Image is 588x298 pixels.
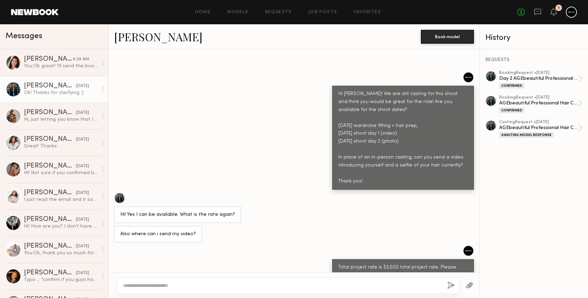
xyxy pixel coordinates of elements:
[76,216,89,223] div: [DATE]
[499,83,524,88] div: Confirmed
[421,30,474,44] button: Book model
[499,120,578,125] div: casting Request • [DATE]
[24,163,76,170] div: [PERSON_NAME]
[195,10,211,15] a: Home
[24,136,76,143] div: [PERSON_NAME]
[485,58,582,62] div: REQUESTS
[24,143,98,150] div: Great! Thanks
[24,170,98,176] div: Hi! Not sure if you confirmed bookings already, but wanted to let you know I just got back [DATE]...
[120,230,196,238] div: Also where can i send my video?
[558,6,560,10] div: 1
[338,90,468,186] div: Hi [PERSON_NAME]! We are still casting for this shoot and think you would be great for the role! ...
[24,63,98,69] div: You: Ok great! I'll send the booking through now :)
[227,10,248,15] a: Models
[24,243,76,250] div: [PERSON_NAME]
[265,10,292,15] a: Requests
[24,223,98,230] div: Hi! How are you? I don’t have any gray hair! I have natural blonde hair with highlights. I’m base...
[6,32,42,40] span: Messages
[24,83,76,90] div: [PERSON_NAME]
[76,243,89,250] div: [DATE]
[354,10,381,15] a: Favorites
[76,83,89,90] div: [DATE]
[421,33,474,39] a: Book model
[499,125,578,131] div: AGEbeautiful Professional Hair Color Campaign Gray Coverage
[76,190,89,196] div: [DATE]
[24,250,98,256] div: You: Ok, thank you so much for the reply! :)
[24,216,76,223] div: [PERSON_NAME]
[24,276,98,283] div: Typo … “confirm if you guys have booked”.
[73,56,89,63] div: 9:28 AM
[24,109,76,116] div: [PERSON_NAME]
[24,56,73,63] div: [PERSON_NAME]
[499,132,554,138] div: Awaiting Model Response
[24,196,98,203] div: I just read the email and it says the color is more permanent in the two weeks that was said in t...
[338,264,468,288] div: Total project rate is $3,500 total project rate. Please send video to [EMAIL_ADDRESS][PERSON_NAME...
[499,71,582,88] a: bookingRequest •[DATE]Day 2 AGEbeautiful Professional Hair Color CampaignConfirmed
[499,100,578,107] div: AGEbeautiful Professional Hair Color Campaign Gray Coverage
[499,95,582,113] a: bookingRequest •[DATE]AGEbeautiful Professional Hair Color Campaign Gray CoverageConfirmed
[499,71,578,75] div: booking Request • [DATE]
[120,211,235,219] div: Hi! Yes I can be available. What is the rate again?
[24,116,98,123] div: Hi, just letting you know that I sent over the Hair selfie and intro video. Thank you so much for...
[485,34,582,42] div: History
[76,110,89,116] div: [DATE]
[114,29,202,44] a: [PERSON_NAME]
[499,108,524,113] div: Confirmed
[499,95,578,100] div: booking Request • [DATE]
[499,120,582,138] a: castingRequest •[DATE]AGEbeautiful Professional Hair Color Campaign Gray CoverageAwaiting Model R...
[24,270,76,276] div: [PERSON_NAME]
[76,163,89,170] div: [DATE]
[76,136,89,143] div: [DATE]
[24,189,76,196] div: [PERSON_NAME]
[309,10,337,15] a: Job Posts
[499,75,578,82] div: Day 2 AGEbeautiful Professional Hair Color Campaign
[76,270,89,276] div: [DATE]
[24,90,98,96] div: Ok! Thanks for clarifying :)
